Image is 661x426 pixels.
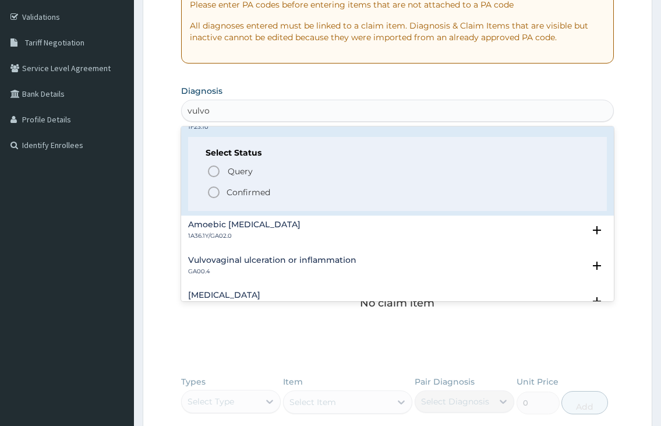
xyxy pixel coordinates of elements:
p: 1A36.1Y/GA02.0 [188,232,301,240]
p: 1F23.10 [188,123,316,131]
i: status option filled [207,185,221,199]
p: All diagnoses entered must be linked to a claim item. Diagnosis & Claim Items that are visible bu... [190,20,605,43]
p: No claim item [360,297,434,309]
i: open select status [590,223,604,237]
span: Tariff Negotiation [25,37,84,48]
i: status option query [207,164,221,178]
h4: [MEDICAL_DATA] [188,291,260,300]
i: open select status [590,294,604,308]
h6: Select Status [206,149,589,157]
span: Query [228,166,253,177]
p: Confirmed [227,186,270,198]
label: Diagnosis [181,85,222,97]
h4: Amoebic [MEDICAL_DATA] [188,220,301,229]
i: open select status [590,259,604,273]
h4: Vulvovaginal ulceration or inflammation [188,256,356,265]
p: GA00.4 [188,267,356,276]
